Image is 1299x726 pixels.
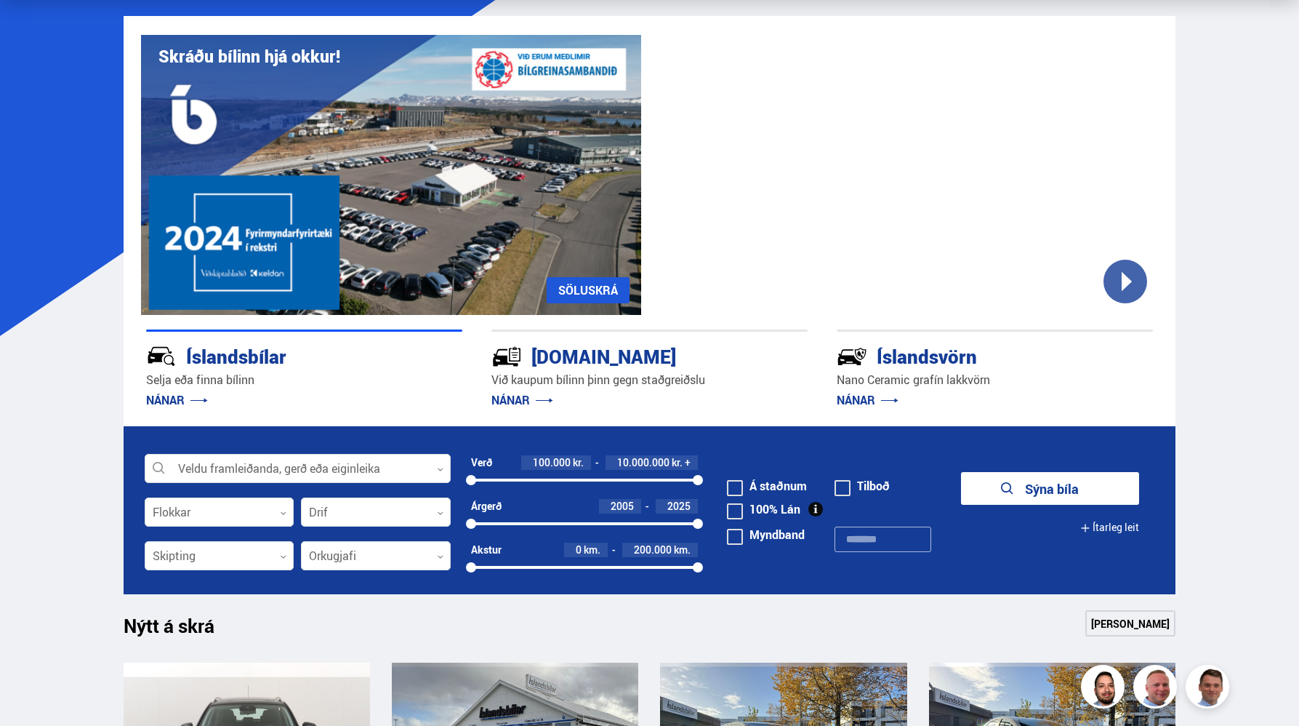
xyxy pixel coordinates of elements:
[685,457,691,468] span: +
[837,341,867,372] img: -Svtn6bYgwAsiwNX.svg
[491,341,522,372] img: tr5P-W3DuiFaO7aO.svg
[837,372,1153,388] p: Nano Ceramic grafín lakkvörn
[1135,667,1179,711] img: siFngHWaQ9KaOqBr.png
[141,35,641,315] img: eKx6w-_Home_640_.png
[471,544,502,556] div: Akstur
[1085,610,1175,637] a: [PERSON_NAME]
[634,543,672,557] span: 200.000
[961,472,1139,505] button: Sýna bíla
[837,343,1101,368] div: Íslandsvörn
[158,47,340,66] h1: Skráðu bílinn hjá okkur!
[576,543,582,557] span: 0
[491,343,756,368] div: [DOMAIN_NAME]
[547,277,630,303] a: SÖLUSKRÁ
[727,480,807,492] label: Á staðnum
[611,499,634,513] span: 2005
[674,544,691,556] span: km.
[124,615,240,645] h1: Nýtt á skrá
[533,455,571,469] span: 100.000
[837,392,898,408] a: NÁNAR
[12,6,55,49] button: Opna LiveChat spjallviðmót
[491,372,808,388] p: Við kaupum bílinn þinn gegn staðgreiðslu
[584,544,600,556] span: km.
[146,343,411,368] div: Íslandsbílar
[573,457,584,468] span: kr.
[471,500,502,512] div: Árgerð
[727,529,805,540] label: Myndband
[471,457,492,468] div: Verð
[146,372,462,388] p: Selja eða finna bílinn
[1083,667,1127,711] img: nhp88E3Fdnt1Opn2.png
[1188,667,1231,711] img: FbJEzSuNWCJXmdc-.webp
[667,499,691,513] span: 2025
[146,392,208,408] a: NÁNAR
[727,503,800,515] label: 100% Lán
[835,480,890,492] label: Tilboð
[146,341,177,372] img: JRvxyua_JYH6wB4c.svg
[1080,511,1139,544] button: Ítarleg leit
[672,457,683,468] span: kr.
[617,455,669,469] span: 10.000.000
[491,392,553,408] a: NÁNAR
